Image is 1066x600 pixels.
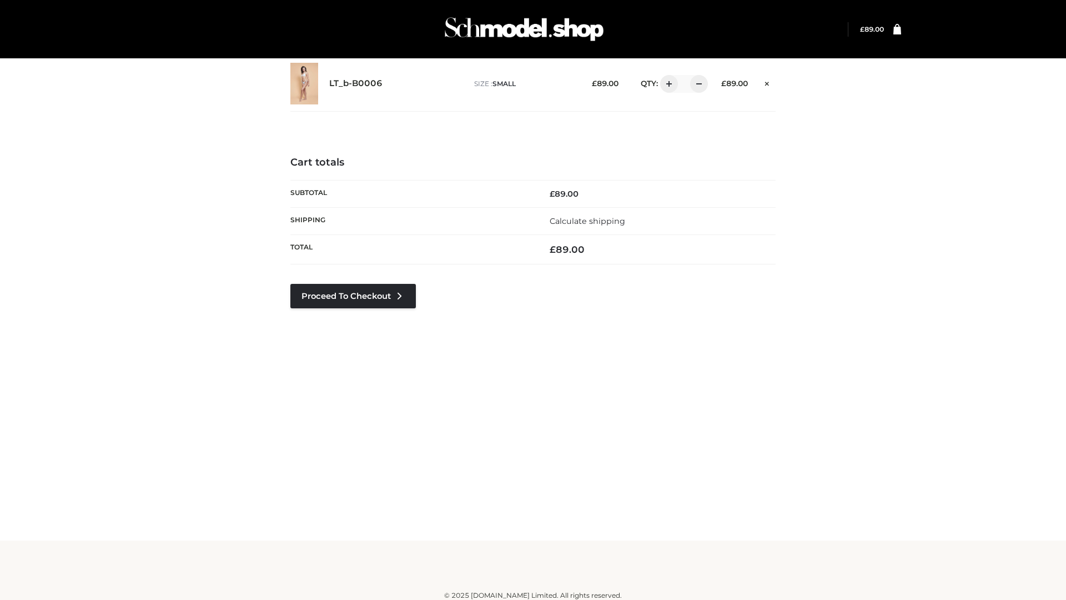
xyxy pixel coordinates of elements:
a: Remove this item [759,75,776,89]
img: Schmodel Admin 964 [441,7,607,51]
a: Calculate shipping [550,216,625,226]
a: Proceed to Checkout [290,284,416,308]
a: £89.00 [860,25,884,33]
p: size : [474,79,575,89]
th: Shipping [290,207,533,234]
h4: Cart totals [290,157,776,169]
span: £ [860,25,864,33]
span: £ [550,244,556,255]
bdi: 89.00 [550,189,579,199]
bdi: 89.00 [550,244,585,255]
th: Total [290,235,533,264]
span: £ [592,79,597,88]
span: SMALL [492,79,516,88]
bdi: 89.00 [721,79,748,88]
span: £ [550,189,555,199]
span: £ [721,79,726,88]
a: LT_b-B0006 [329,78,383,89]
div: QTY: [630,75,704,93]
th: Subtotal [290,180,533,207]
bdi: 89.00 [592,79,619,88]
bdi: 89.00 [860,25,884,33]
